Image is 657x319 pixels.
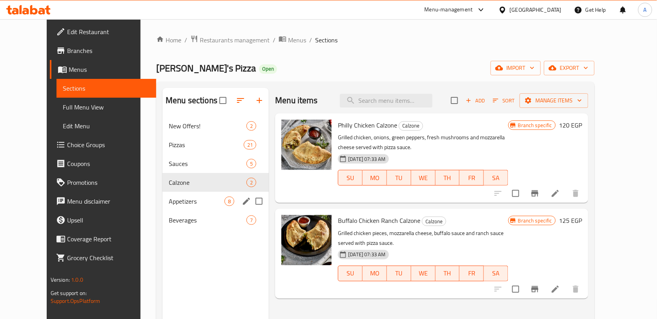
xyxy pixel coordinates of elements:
[51,296,100,306] a: Support.OpsPlatform
[51,288,87,298] span: Get support on:
[411,170,436,186] button: WE
[411,266,436,281] button: WE
[425,5,473,15] div: Menu-management
[244,141,256,149] span: 21
[169,121,246,131] span: New Offers!
[57,98,157,117] a: Full Menu View
[520,93,588,108] button: Manage items
[169,178,246,187] span: Calzone
[71,275,83,285] span: 1.0.0
[515,122,555,129] span: Branch specific
[566,184,585,203] button: delete
[50,60,157,79] a: Menus
[363,170,387,186] button: MO
[67,27,150,36] span: Edit Restaurant
[345,155,389,163] span: [DATE] 07:33 AM
[259,64,277,74] div: Open
[338,133,508,152] p: Grilled chicken, onions, green peppers, fresh mushrooms and mozzarella cheese served with pizza s...
[463,268,481,279] span: FR
[390,268,408,279] span: TU
[156,35,595,45] nav: breadcrumb
[247,160,256,168] span: 5
[544,61,595,75] button: export
[387,266,411,281] button: TU
[559,215,582,226] h6: 125 EGP
[246,159,256,168] div: items
[551,284,560,294] a: Edit menu item
[507,185,524,202] span: Select to update
[487,268,505,279] span: SA
[551,189,560,198] a: Edit menu item
[484,170,508,186] button: SA
[166,95,217,106] h2: Menu sections
[184,35,187,45] li: /
[224,197,234,206] div: items
[345,251,389,258] span: [DATE] 07:33 AM
[259,66,277,72] span: Open
[281,215,332,265] img: Buffalo Chicken Ranch Calzone
[439,268,457,279] span: TH
[526,96,582,106] span: Manage items
[414,172,433,184] span: WE
[50,173,157,192] a: Promotions
[162,117,269,135] div: New Offers!2
[493,96,515,105] span: Sort
[50,22,157,41] a: Edit Restaurant
[50,41,157,60] a: Branches
[281,120,332,170] img: Philly Chicken Calzone
[51,275,70,285] span: Version:
[225,198,234,205] span: 8
[436,170,460,186] button: TH
[439,172,457,184] span: TH
[244,140,256,149] div: items
[162,211,269,230] div: Beverages7
[422,217,446,226] div: Calzone
[550,63,588,73] span: export
[215,92,231,109] span: Select all sections
[387,170,411,186] button: TU
[465,96,486,105] span: Add
[275,95,318,106] h2: Menu items
[507,281,524,297] span: Select to update
[390,172,408,184] span: TU
[338,119,397,131] span: Philly Chicken Calzone
[169,215,246,225] span: Beverages
[63,121,150,131] span: Edit Menu
[169,197,224,206] span: Appetizers
[273,35,276,45] li: /
[338,215,420,226] span: Buffalo Chicken Ranch Calzone
[231,91,250,110] span: Sort sections
[156,35,181,45] a: Home
[341,268,360,279] span: SU
[247,217,256,224] span: 7
[169,140,244,149] span: Pizzas
[162,173,269,192] div: Calzone2
[338,170,363,186] button: SU
[246,121,256,131] div: items
[247,179,256,186] span: 2
[488,95,520,107] span: Sort items
[463,172,481,184] span: FR
[460,170,484,186] button: FR
[515,217,555,224] span: Branch specific
[67,197,150,206] span: Menu disclaimer
[156,59,256,77] span: [PERSON_NAME]'s Pizza
[162,154,269,173] div: Sauces5
[487,172,505,184] span: SA
[340,94,433,108] input: search
[644,5,647,14] span: A
[309,35,312,45] li: /
[50,230,157,248] a: Coverage Report
[63,84,150,93] span: Sections
[341,172,360,184] span: SU
[169,159,246,168] div: Sauces
[241,195,252,207] button: edit
[422,217,446,226] span: Calzone
[67,46,150,55] span: Branches
[491,61,541,75] button: import
[279,35,306,45] a: Menus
